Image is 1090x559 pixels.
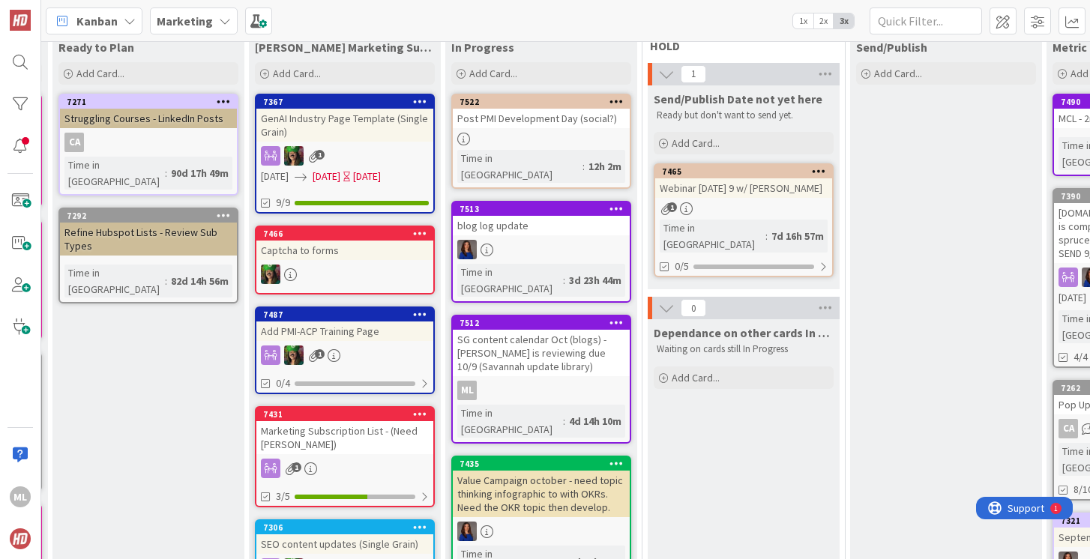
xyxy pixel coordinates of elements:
div: 1 [78,6,82,18]
span: In Progress [451,40,514,55]
div: SL [256,265,433,284]
div: ML [457,381,477,400]
div: Captcha to forms [256,241,433,260]
div: 7522 [460,97,630,107]
div: 7306 [263,522,433,533]
span: HOLD [650,38,826,53]
span: Send/Publish Date not yet here [654,91,822,106]
div: 12h 2m [585,158,625,175]
img: Visit kanbanzone.com [10,10,31,31]
div: 7487Add PMI-ACP Training Page [256,308,433,341]
span: Scott's Marketing Support IN Progress [255,40,435,55]
div: 7465Webinar [DATE] 9 w/ [PERSON_NAME] [655,165,832,198]
div: 7513 [460,204,630,214]
div: SL [453,240,630,259]
input: Quick Filter... [870,7,982,34]
span: [DATE] [1059,290,1086,306]
span: [DATE] [261,169,289,184]
div: 7431 [263,409,433,420]
div: CA [64,133,84,152]
p: Waiting on cards still In Progress [657,343,831,355]
div: SL [256,146,433,166]
span: : [165,165,167,181]
div: Time in [GEOGRAPHIC_DATA] [64,265,165,297]
div: 7512 [460,318,630,328]
div: 7292Refine Hubspot Lists - Review Sub Types [60,209,237,256]
div: SL [453,522,630,541]
div: 7306SEO content updates (Single Grain) [256,521,433,554]
span: Add Card... [874,67,922,80]
span: : [563,413,565,429]
div: 4d 14h 10m [565,413,625,429]
div: 7522 [453,95,630,109]
div: 7292 [67,211,237,221]
span: 1 [315,349,325,359]
div: 7292 [60,209,237,223]
span: 4/4 [1074,349,1088,365]
span: [DATE] [313,169,340,184]
div: GenAI Industry Page Template (Single Grain) [256,109,433,142]
img: SL [284,146,304,166]
div: Time in [GEOGRAPHIC_DATA] [64,157,165,190]
div: 7465 [655,165,832,178]
div: 7487 [256,308,433,321]
span: Add Card... [469,67,517,80]
div: 7466Captcha to forms [256,227,433,260]
div: Post PMI Development Day (social?) [453,109,630,128]
img: SL [457,240,477,259]
span: 1x [793,13,813,28]
span: 1 [292,462,301,472]
div: 7513blog log update [453,202,630,235]
div: 7466 [256,227,433,241]
div: 7367 [263,97,433,107]
div: 7306 [256,521,433,534]
span: 0 [681,299,706,317]
div: Time in [GEOGRAPHIC_DATA] [660,220,765,253]
span: Add Card... [76,67,124,80]
div: Webinar [DATE] 9 w/ [PERSON_NAME] [655,178,832,198]
div: 90d 17h 49m [167,165,232,181]
div: ML [10,486,31,507]
span: : [563,272,565,288]
span: 1 [315,150,325,160]
div: Struggling Courses - LinkedIn Posts [60,109,237,128]
div: [DATE] [353,169,381,184]
div: Time in [GEOGRAPHIC_DATA] [457,264,563,297]
span: : [765,228,768,244]
img: avatar [10,528,31,549]
div: 7367 [256,95,433,109]
div: SEO content updates (Single Grain) [256,534,433,554]
div: 7367GenAI Industry Page Template (Single Grain) [256,95,433,142]
div: 7d 16h 57m [768,228,828,244]
div: blog log update [453,216,630,235]
div: 7522Post PMI Development Day (social?) [453,95,630,128]
span: 0/4 [276,375,290,391]
div: SG content calendar Oct (blogs) - [PERSON_NAME] is reviewing due 10/9 (Savannah update library) [453,330,630,376]
div: Time in [GEOGRAPHIC_DATA] [457,405,563,438]
div: 7435 [453,457,630,471]
span: 1 [681,65,706,83]
div: 7271Struggling Courses - LinkedIn Posts [60,95,237,128]
div: Value Campaign october - need topic thinking infographic to with OKRs. Need the OKR topic then de... [453,471,630,517]
span: Ready to Plan [58,40,134,55]
div: 82d 14h 56m [167,273,232,289]
span: 1 [667,202,677,212]
div: CA [1059,419,1078,438]
span: 2x [813,13,834,28]
span: Support [31,2,68,20]
div: Time in [GEOGRAPHIC_DATA] [457,150,582,183]
span: Add Card... [672,371,720,384]
div: 7512SG content calendar Oct (blogs) - [PERSON_NAME] is reviewing due 10/9 (Savannah update library) [453,316,630,376]
span: Add Card... [273,67,321,80]
div: 7512 [453,316,630,330]
span: : [165,273,167,289]
span: 0/5 [675,259,689,274]
div: 3d 23h 44m [565,272,625,288]
b: Marketing [157,13,213,28]
div: 7431Marketing Subscription List - (Need [PERSON_NAME]) [256,408,433,454]
div: CA [60,133,237,152]
span: 9/9 [276,195,290,211]
div: SL [256,345,433,365]
div: 7435Value Campaign october - need topic thinking infographic to with OKRs. Need the OKR topic the... [453,457,630,517]
div: 7465 [662,166,832,177]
